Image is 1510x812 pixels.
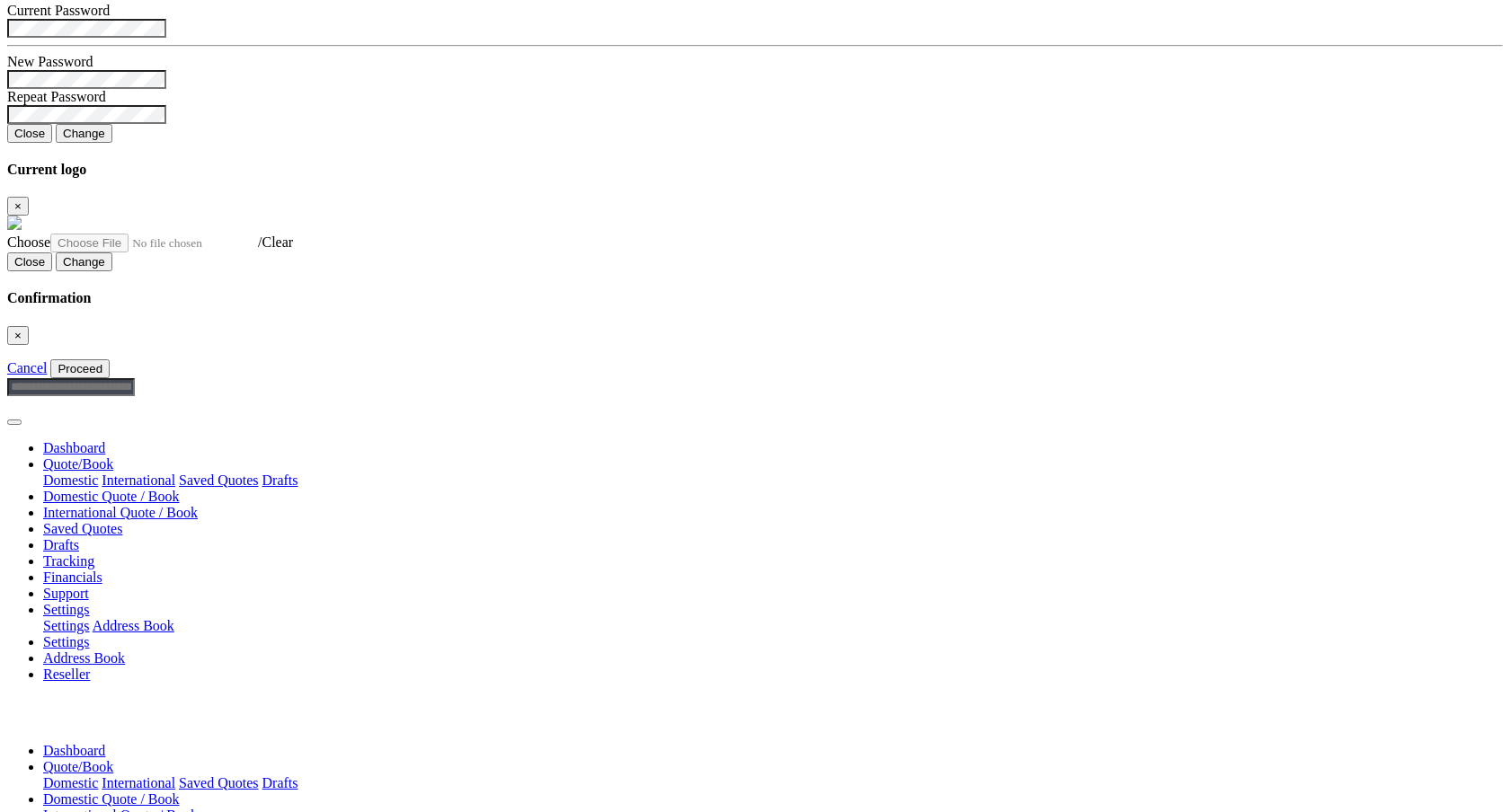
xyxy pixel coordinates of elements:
a: Domestic Quote / Book [43,489,180,504]
img: GetCustomerLogo [7,216,22,230]
button: Proceed [50,359,110,378]
a: Drafts [43,537,79,552]
a: Address Book [93,618,174,633]
a: Settings [43,618,90,633]
a: Saved Quotes [179,775,258,790]
a: Saved Quotes [179,472,258,488]
h4: Current logo [7,162,1503,178]
button: Close [7,326,29,345]
button: Close [7,197,29,216]
a: Choose [7,234,258,250]
a: Financials [43,569,102,585]
div: Quote/Book [43,618,1503,634]
a: International [102,775,175,790]
a: Clear [262,234,293,250]
a: Support [43,586,89,601]
a: Drafts [262,472,298,488]
label: Current Password [7,3,110,18]
button: Toggle navigation [7,419,22,425]
a: Saved Quotes [43,521,122,536]
div: / [7,234,1503,252]
a: Settings [43,634,90,649]
a: Domestic [43,775,98,790]
button: Change [56,252,112,271]
h4: Confirmation [7,290,1503,306]
a: Tracking [43,553,94,569]
a: Quote/Book [43,759,113,774]
a: International [102,472,175,488]
div: Quote/Book [43,472,1503,489]
button: Close [7,124,52,143]
button: Change [56,124,112,143]
a: Settings [43,602,90,617]
a: Cancel [7,360,47,375]
label: New Password [7,54,93,69]
span: × [14,199,22,213]
button: Close [7,252,52,271]
a: Quote/Book [43,456,113,472]
a: Address Book [43,650,125,666]
a: Drafts [262,775,298,790]
a: Dashboard [43,440,105,455]
a: Domestic Quote / Book [43,791,180,807]
a: Reseller [43,666,90,682]
a: International Quote / Book [43,505,198,520]
label: Repeat Password [7,89,106,104]
div: Quote/Book [43,775,1503,791]
a: Dashboard [43,743,105,758]
a: Domestic [43,472,98,488]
